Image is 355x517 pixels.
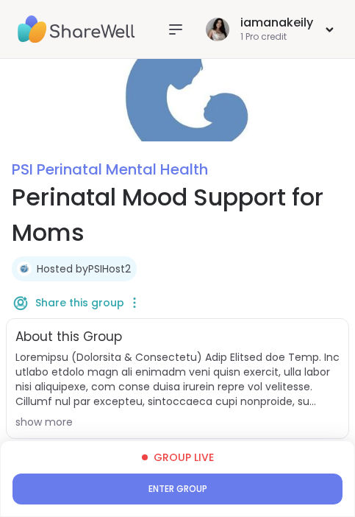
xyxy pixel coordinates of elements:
[35,295,124,310] span: Share this group
[12,159,208,180] a: PSI Perinatal Mental Health
[148,483,207,495] span: Enter group
[15,415,340,429] div: show more
[17,261,32,276] img: PSIHost2
[240,15,313,31] div: iamanakeily
[12,287,124,318] button: Share this group
[240,31,313,43] div: 1 Pro credit
[15,350,340,409] span: Loremipsu (Dolorsita & Consectetu) Adip Elitsed doe Temp. Inc utlabo etdolo magn ali enimadm veni...
[37,261,131,276] a: Hosted byPSIHost2
[206,18,229,41] img: iamanakeily
[12,294,29,312] img: ShareWell Logomark
[18,4,135,55] img: ShareWell Nav Logo
[12,180,343,250] h1: Perinatal Mood Support for Moms
[12,474,343,504] button: Enter group
[15,328,122,347] h2: About this Group
[154,450,214,465] span: Group live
